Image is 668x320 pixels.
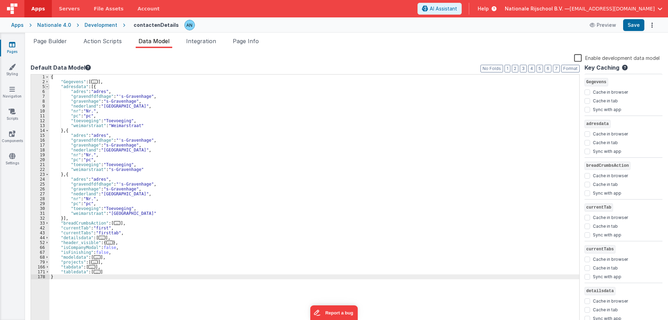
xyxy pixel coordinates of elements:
[561,65,580,72] button: Format
[31,63,91,72] button: Default Data Model
[553,65,560,72] button: 7
[31,167,49,172] div: 22
[31,138,49,143] div: 16
[31,250,49,255] div: 67
[31,206,49,211] div: 30
[88,265,95,269] span: ...
[647,20,657,30] button: Options
[584,78,608,86] span: Gegevens
[310,305,358,320] iframe: Marker.io feedback button
[94,255,101,259] span: ...
[85,22,117,29] div: Development
[31,255,49,260] div: 68
[31,133,49,138] div: 15
[31,148,49,153] div: 18
[31,240,49,245] div: 52
[59,5,80,12] span: Servers
[91,260,98,264] span: ...
[31,157,49,162] div: 20
[31,79,49,84] div: 2
[584,245,615,253] span: currentTabs
[31,182,49,187] div: 25
[574,54,660,62] label: Enable development data model
[584,203,613,212] span: currentTab
[593,255,628,262] label: Cache in browser
[31,162,49,167] div: 21
[584,162,630,170] span: breadCrumbsAction
[94,5,124,12] span: File Assets
[417,3,462,15] button: AI Assistant
[505,5,570,12] span: Nationale Rijschool B.V. —
[186,38,216,45] span: Integration
[623,19,644,31] button: Save
[478,5,489,12] span: Help
[430,5,457,12] span: AI Assistant
[480,65,503,72] button: No Folds
[593,189,621,196] label: Sync with app
[31,265,49,270] div: 166
[31,143,49,148] div: 17
[584,287,615,295] span: detailsdata
[91,80,98,84] span: ...
[31,235,49,240] div: 44
[185,20,194,30] img: f1d78738b441ccf0e1fcb79415a71bae
[512,65,518,72] button: 2
[31,84,49,89] div: 5
[593,264,618,271] label: Cache in tab
[31,75,49,79] div: 1
[31,99,49,104] div: 8
[584,65,619,71] h4: Key Caching
[31,221,49,226] div: 33
[31,187,49,192] div: 26
[31,114,49,118] div: 11
[233,38,259,45] span: Page Info
[536,65,543,72] button: 5
[11,22,24,29] div: Apps
[520,65,527,72] button: 3
[593,306,618,313] label: Cache in tab
[31,226,49,231] div: 42
[33,38,67,45] span: Page Builder
[31,123,49,128] div: 13
[593,88,628,95] label: Cache in browser
[98,236,105,240] span: ...
[31,172,49,177] div: 23
[31,5,45,12] span: Apps
[31,231,49,235] div: 43
[593,139,618,146] label: Cache in tab
[31,128,49,133] div: 14
[593,273,621,280] label: Sync with app
[593,180,618,187] label: Cache in tab
[31,260,49,265] div: 79
[134,22,179,28] h4: contactenDetails
[31,104,49,109] div: 9
[31,211,49,216] div: 31
[37,22,71,29] div: Nationale 4.0
[114,221,121,225] span: ...
[505,5,662,12] button: Nationale Rijschool B.V. — [EMAIL_ADDRESS][DOMAIN_NAME]
[528,65,535,72] button: 4
[31,94,49,99] div: 7
[593,130,628,137] label: Cache in browser
[31,89,49,94] div: 6
[106,241,113,244] span: ...
[94,270,101,274] span: ...
[593,97,618,104] label: Cache in tab
[593,222,618,229] label: Cache in tab
[544,65,551,72] button: 6
[83,38,122,45] span: Action Scripts
[31,177,49,182] div: 24
[31,245,49,250] div: 66
[31,192,49,196] div: 27
[31,118,49,123] div: 12
[593,213,628,220] label: Cache in browser
[593,297,628,304] label: Cache in browser
[584,120,611,128] span: adresdata
[31,201,49,206] div: 29
[31,216,49,221] div: 32
[31,109,49,114] div: 10
[593,147,621,154] label: Sync with app
[593,231,621,238] label: Sync with app
[570,5,655,12] span: [EMAIL_ADDRESS][DOMAIN_NAME]
[593,172,628,179] label: Cache in browser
